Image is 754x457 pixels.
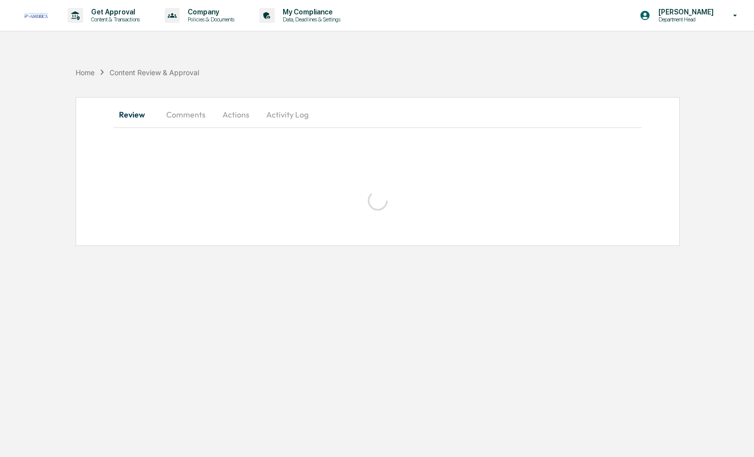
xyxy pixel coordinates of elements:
[275,8,345,16] p: My Compliance
[113,103,158,126] button: Review
[180,8,239,16] p: Company
[24,13,48,17] img: logo
[83,16,145,23] p: Content & Transactions
[258,103,317,126] button: Activity Log
[109,68,199,77] div: Content Review & Approval
[83,8,145,16] p: Get Approval
[180,16,239,23] p: Policies & Documents
[113,103,642,126] div: secondary tabs example
[214,103,258,126] button: Actions
[158,103,214,126] button: Comments
[275,16,345,23] p: Data, Deadlines & Settings
[650,8,719,16] p: [PERSON_NAME]
[650,16,719,23] p: Department Head
[76,68,95,77] div: Home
